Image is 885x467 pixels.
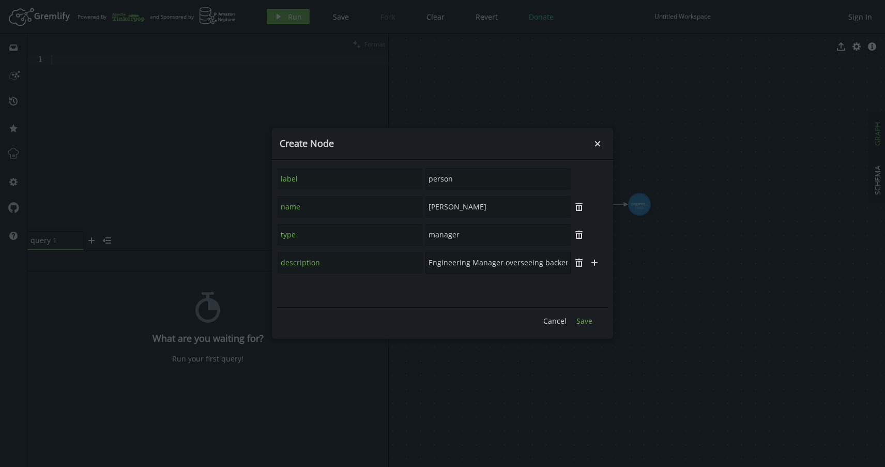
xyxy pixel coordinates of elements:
[538,313,572,328] button: Cancel
[278,252,423,274] input: Property Name
[425,168,571,190] input: Property Value
[278,168,423,190] input: Property Name
[425,196,571,218] input: Property Value
[278,224,423,246] input: Property Name
[571,313,598,328] button: Save
[278,196,423,218] input: Property Name
[280,138,590,149] h4: Create Node
[425,252,571,274] input: Property Value
[590,136,605,152] button: Close
[425,224,571,246] input: Property Value
[543,316,567,326] span: Cancel
[576,316,592,326] span: Save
